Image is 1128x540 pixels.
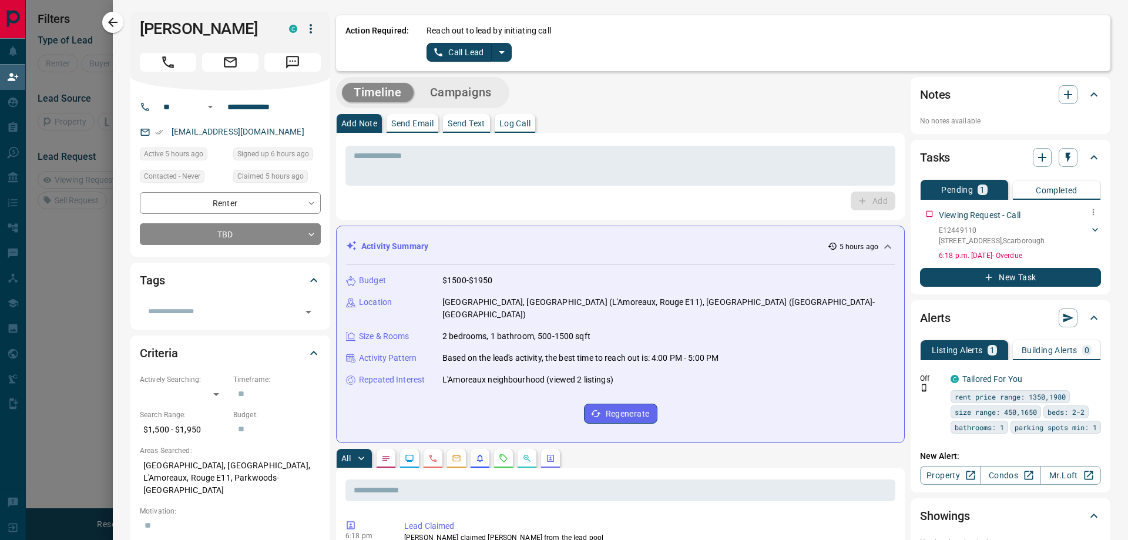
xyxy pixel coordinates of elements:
[155,128,163,136] svg: Email Verified
[359,274,386,287] p: Budget
[427,25,551,37] p: Reach out to lead by initiating call
[939,225,1045,236] p: E12449110
[418,83,503,102] button: Campaigns
[140,456,321,500] p: [GEOGRAPHIC_DATA], [GEOGRAPHIC_DATA], L'Amoreaux, Rouge E11, Parkwoods-[GEOGRAPHIC_DATA]
[289,25,297,33] div: condos.ca
[962,374,1022,384] a: Tailored For You
[140,19,271,38] h1: [PERSON_NAME]
[345,532,387,540] p: 6:18 pm
[428,454,438,463] svg: Calls
[920,81,1101,109] div: Notes
[359,330,409,343] p: Size & Rooms
[140,339,321,367] div: Criteria
[1022,346,1077,354] p: Building Alerts
[140,192,321,214] div: Renter
[404,520,891,532] p: Lead Claimed
[359,374,425,386] p: Repeated Interest
[920,466,981,485] a: Property
[359,296,392,308] p: Location
[202,53,258,72] span: Email
[939,223,1101,249] div: E12449110[STREET_ADDRESS],Scarborough
[939,250,1101,261] p: 6:18 p.m. [DATE] - Overdue
[448,119,485,128] p: Send Text
[341,454,351,462] p: All
[920,148,950,167] h2: Tasks
[144,148,203,160] span: Active 5 hours ago
[920,384,928,392] svg: Push Notification Only
[546,454,555,463] svg: Agent Actions
[920,502,1101,530] div: Showings
[405,454,414,463] svg: Lead Browsing Activity
[345,25,409,62] p: Action Required:
[233,374,321,385] p: Timeframe:
[955,421,1004,433] span: bathrooms: 1
[1085,346,1089,354] p: 0
[359,352,417,364] p: Activity Pattern
[140,266,321,294] div: Tags
[442,352,719,364] p: Based on the lead's activity, the best time to reach out is: 4:00 PM - 5:00 PM
[140,374,227,385] p: Actively Searching:
[237,148,309,160] span: Signed up 6 hours ago
[980,186,985,194] p: 1
[920,507,970,525] h2: Showings
[920,308,951,327] h2: Alerts
[361,240,428,253] p: Activity Summary
[452,454,461,463] svg: Emails
[203,100,217,114] button: Open
[427,43,492,62] button: Call Lead
[140,147,227,164] div: Tue Oct 14 2025
[341,119,377,128] p: Add Note
[990,346,995,354] p: 1
[342,83,414,102] button: Timeline
[920,143,1101,172] div: Tasks
[955,391,1066,403] span: rent price range: 1350,1980
[140,271,164,290] h2: Tags
[1015,421,1097,433] span: parking spots min: 1
[932,346,983,354] p: Listing Alerts
[381,454,391,463] svg: Notes
[442,330,590,343] p: 2 bedrooms, 1 bathroom, 500-1500 sqft
[920,268,1101,287] button: New Task
[920,85,951,104] h2: Notes
[233,410,321,420] p: Budget:
[144,170,200,182] span: Contacted - Never
[920,304,1101,332] div: Alerts
[980,466,1040,485] a: Condos
[522,454,532,463] svg: Opportunities
[442,296,895,321] p: [GEOGRAPHIC_DATA], [GEOGRAPHIC_DATA] (L'Amoreaux, Rouge E11), [GEOGRAPHIC_DATA] ([GEOGRAPHIC_DATA...
[840,242,878,252] p: 5 hours ago
[920,450,1101,462] p: New Alert:
[140,420,227,440] p: $1,500 - $1,950
[391,119,434,128] p: Send Email
[140,445,321,456] p: Areas Searched:
[939,236,1045,246] p: [STREET_ADDRESS] , Scarborough
[233,170,321,186] div: Tue Oct 14 2025
[140,410,227,420] p: Search Range:
[140,506,321,516] p: Motivation:
[140,223,321,245] div: TBD
[1048,406,1085,418] span: beds: 2-2
[475,454,485,463] svg: Listing Alerts
[920,373,944,384] p: Off
[300,304,317,320] button: Open
[499,119,531,128] p: Log Call
[920,116,1101,126] p: No notes available
[172,127,304,136] a: [EMAIL_ADDRESS][DOMAIN_NAME]
[233,147,321,164] div: Tue Oct 14 2025
[955,406,1037,418] span: size range: 450,1650
[140,344,178,363] h2: Criteria
[442,274,492,287] p: $1500-$1950
[951,375,959,383] div: condos.ca
[264,53,321,72] span: Message
[140,53,196,72] span: Call
[427,43,512,62] div: split button
[1036,186,1077,194] p: Completed
[499,454,508,463] svg: Requests
[237,170,304,182] span: Claimed 5 hours ago
[939,209,1020,222] p: Viewing Request - Call
[584,404,657,424] button: Regenerate
[442,374,613,386] p: L'Amoreaux neighbourhood (viewed 2 listings)
[346,236,895,257] div: Activity Summary5 hours ago
[1040,466,1101,485] a: Mr.Loft
[941,186,973,194] p: Pending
